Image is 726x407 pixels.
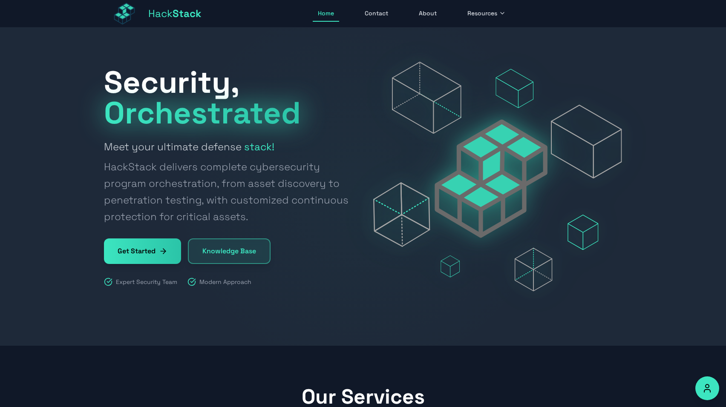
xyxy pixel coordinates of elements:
[695,376,719,400] button: Accessibility Options
[414,6,442,22] a: About
[244,140,274,153] strong: stack!
[173,7,202,20] span: Stack
[104,278,177,286] div: Expert Security Team
[104,238,181,264] a: Get Started
[104,138,353,225] h2: Meet your ultimate defense
[104,67,353,128] h1: Security,
[104,158,353,225] span: HackStack delivers complete cybersecurity program orchestration, from asset discovery to penetrat...
[148,7,202,20] span: Hack
[187,278,251,286] div: Modern Approach
[104,387,622,407] h2: Our Services
[188,238,271,264] a: Knowledge Base
[467,9,497,17] span: Resources
[104,93,301,132] span: Orchestrated
[462,6,511,22] button: Resources
[360,6,393,22] a: Contact
[313,6,339,22] a: Home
